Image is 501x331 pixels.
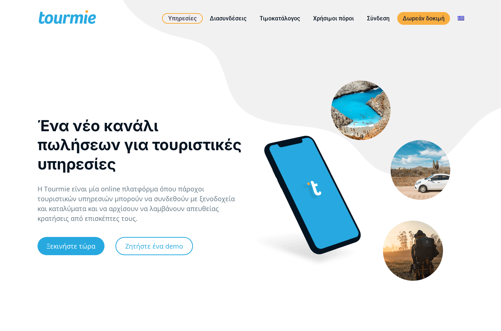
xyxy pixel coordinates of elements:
[362,14,395,23] a: Σύνδεση
[38,184,243,223] p: Η Tourmie είναι μία online πλατφόρμα όπου πάροχοι τουριστικών υπηρεσιών μπορούν να συνδεθούν με ξ...
[38,237,104,255] a: Ξεκινήστε τώρα
[254,14,305,23] a: Τιμοκατάλογος
[204,14,252,23] a: Διασυνδέσεις
[308,14,359,23] a: Χρήσιμοι πόροι
[38,116,243,174] div: Ένα νέο κανάλι πωλήσεων για τουριστικές υπηρεσίες
[162,13,203,24] a: Υπηρεσίες
[115,237,193,255] a: Ζητήστε ένα demo
[397,12,450,25] a: Δωρεάν δοκιμή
